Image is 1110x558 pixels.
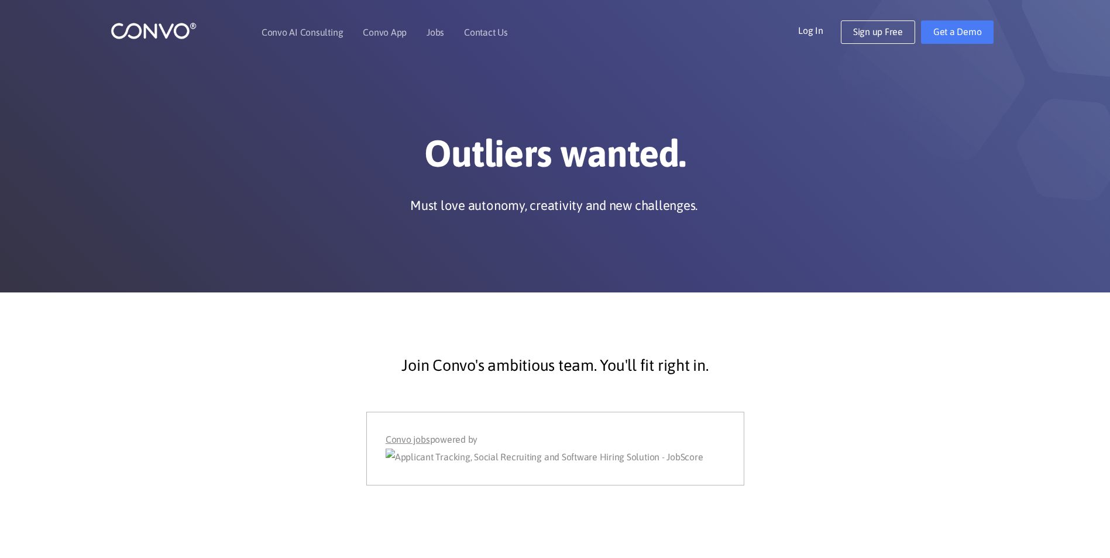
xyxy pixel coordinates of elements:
p: Must love autonomy, creativity and new challenges. [410,197,697,214]
a: Get a Demo [921,20,994,44]
img: Applicant Tracking, Social Recruiting and Software Hiring Solution - JobScore [386,449,703,466]
a: Convo jobs [386,431,430,449]
a: Log In [798,20,841,39]
div: powered by [386,431,724,466]
a: Contact Us [464,27,508,37]
img: logo_1.png [111,22,197,40]
a: Sign up Free [841,20,915,44]
a: Convo App [363,27,407,37]
a: Jobs [427,27,444,37]
h1: Outliers wanted. [231,131,880,185]
p: Join Convo's ambitious team. You'll fit right in. [239,351,871,380]
a: Convo AI Consulting [262,27,343,37]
